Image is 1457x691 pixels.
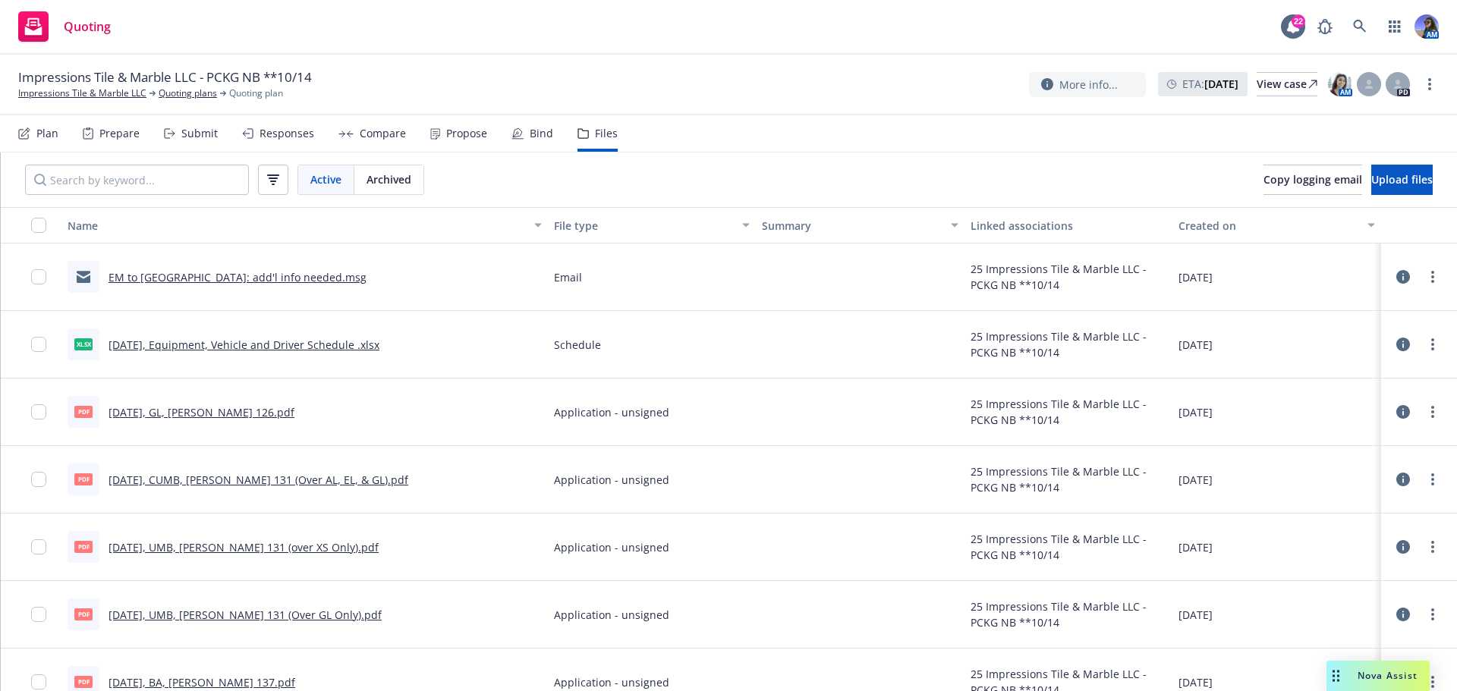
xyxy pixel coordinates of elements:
[109,473,408,487] a: [DATE], CUMB, [PERSON_NAME] 131 (Over AL, EL, & GL).pdf
[109,338,379,352] a: [DATE], Equipment, Vehicle and Driver Schedule .xlsx
[1179,674,1213,690] span: [DATE]
[18,68,312,86] span: Impressions Tile & Marble LLC - PCKG NB **10/14
[1179,539,1213,555] span: [DATE]
[1179,337,1213,353] span: [DATE]
[554,539,669,555] span: Application - unsigned
[109,540,379,554] a: [DATE], UMB, [PERSON_NAME] 131 (over XS Only).pdf
[971,463,1167,495] div: 25 Impressions Tile & Marble LLC - PCKG NB **10/14
[1292,14,1305,28] div: 22
[1257,72,1317,96] a: View case
[1421,75,1439,93] a: more
[971,261,1167,293] div: 25 Impressions Tile & Marble LLC - PCKG NB **10/14
[18,86,146,100] a: Impressions Tile & Marble LLC
[74,473,93,485] span: pdf
[554,472,669,488] span: Application - unsigned
[61,207,548,243] button: Name
[762,218,942,234] div: Summary
[367,171,411,187] span: Archived
[31,269,46,284] input: Toggle Row Selected
[1415,14,1439,39] img: photo
[971,328,1167,360] div: 25 Impressions Tile & Marble LLC - PCKG NB **10/14
[1029,72,1146,97] button: More info...
[360,127,406,140] div: Compare
[1371,172,1433,187] span: Upload files
[229,86,283,100] span: Quoting plan
[1179,269,1213,285] span: [DATE]
[1424,605,1442,623] a: more
[1179,472,1213,488] span: [DATE]
[965,207,1173,243] button: Linked associations
[31,218,46,233] input: Select all
[31,674,46,689] input: Toggle Row Selected
[181,127,218,140] div: Submit
[74,541,93,552] span: pdf
[595,127,618,140] div: Files
[109,608,382,622] a: [DATE], UMB, [PERSON_NAME] 131 (Over GL Only).pdf
[31,337,46,352] input: Toggle Row Selected
[310,171,341,187] span: Active
[1204,77,1238,91] strong: [DATE]
[446,127,487,140] div: Propose
[109,405,294,419] a: [DATE], GL, [PERSON_NAME] 126.pdf
[756,207,965,243] button: Summary
[1059,77,1118,93] span: More info...
[1424,673,1442,691] a: more
[1358,669,1418,682] span: Nova Assist
[554,269,582,285] span: Email
[554,404,669,420] span: Application - unsigned
[12,5,117,48] a: Quoting
[68,218,525,234] div: Name
[31,539,46,554] input: Toggle Row Selected
[99,127,140,140] div: Prepare
[31,607,46,622] input: Toggle Row Selected
[1263,165,1362,195] button: Copy logging email
[971,531,1167,563] div: 25 Impressions Tile & Marble LLC - PCKG NB **10/14
[1179,404,1213,420] span: [DATE]
[1326,661,1430,691] button: Nova Assist
[1380,11,1410,42] a: Switch app
[554,337,601,353] span: Schedule
[1257,73,1317,96] div: View case
[971,396,1167,428] div: 25 Impressions Tile & Marble LLC - PCKG NB **10/14
[31,472,46,487] input: Toggle Row Selected
[31,404,46,419] input: Toggle Row Selected
[1371,165,1433,195] button: Upload files
[74,608,93,620] span: pdf
[548,207,757,243] button: File type
[64,20,111,33] span: Quoting
[1179,218,1358,234] div: Created on
[74,406,93,417] span: pdf
[25,165,249,195] input: Search by keyword...
[109,270,367,284] a: EM to [GEOGRAPHIC_DATA]: add'l info needed.msg
[530,127,553,140] div: Bind
[554,674,669,690] span: Application - unsigned
[1328,72,1352,96] img: photo
[109,675,295,689] a: [DATE], BA, [PERSON_NAME] 137.pdf
[554,607,669,623] span: Application - unsigned
[36,127,58,140] div: Plan
[260,127,314,140] div: Responses
[1424,538,1442,556] a: more
[159,86,217,100] a: Quoting plans
[1424,335,1442,353] a: more
[1326,661,1345,691] div: Drag to move
[1172,207,1381,243] button: Created on
[74,676,93,687] span: pdf
[1179,607,1213,623] span: [DATE]
[971,218,1167,234] div: Linked associations
[1182,76,1238,92] span: ETA :
[74,338,93,350] span: xlsx
[1424,268,1442,286] a: more
[1424,403,1442,421] a: more
[1424,470,1442,488] a: more
[554,218,734,234] div: File type
[1345,11,1375,42] a: Search
[1263,172,1362,187] span: Copy logging email
[1310,11,1340,42] a: Report a Bug
[971,598,1167,630] div: 25 Impressions Tile & Marble LLC - PCKG NB **10/14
